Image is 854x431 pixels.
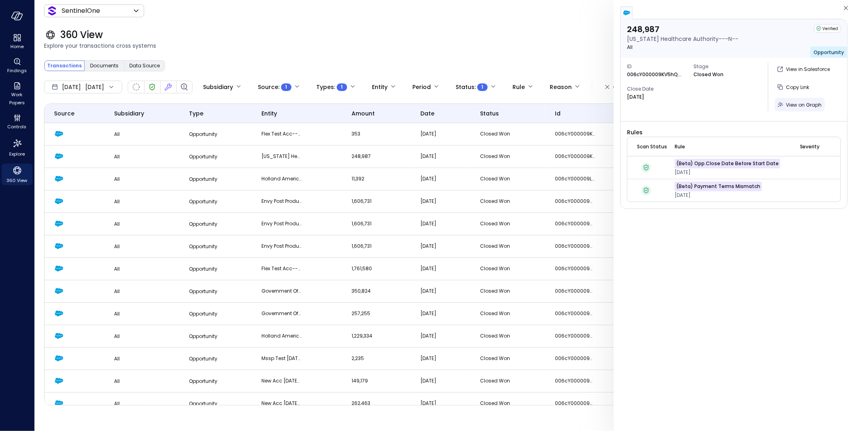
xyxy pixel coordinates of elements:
span: Scan Status [637,143,667,151]
span: Explore [9,150,25,158]
span: Opportunity [189,176,217,182]
img: Salesforce [54,309,64,318]
div: Source : [258,80,291,94]
div: Explore [2,136,32,159]
p: 006cY000009ReQoQAK [555,287,595,295]
p: All [114,287,170,295]
p: Closed Won [480,130,520,138]
p: 006cY000009RkxdQAC [555,310,595,318]
div: Fixed [163,82,173,92]
p: Closed Won [480,265,520,273]
span: Copy Link [786,84,809,91]
span: Explore your transactions cross systems [44,41,844,50]
div: Rule [512,80,525,94]
div: Work Papers [2,80,32,107]
img: Salesforce [54,286,64,296]
p: 006cY000009QDKcQAO [555,265,595,273]
p: Holland America - Princess---N-- [261,175,301,183]
img: Salesforce [54,241,64,251]
div: Home [2,32,32,51]
img: Salesforce [54,354,64,363]
p: 006cY000009KhQEQA0 [555,130,595,138]
p: 006cY000009N3mRQAS [555,197,595,205]
p: All [114,220,170,228]
p: New Acc [DATE]---N-- [261,399,301,407]
p: 257,255 [352,310,392,318]
a: (Beta) Opp.Close Date before Start Date [675,159,781,168]
div: Verified [637,163,655,172]
p: 353 [352,130,392,138]
span: [DATE] [675,192,691,198]
p: [DATE] [420,332,460,340]
span: Stage [693,63,754,71]
img: Salesforce [54,196,64,206]
span: 1 [482,83,484,91]
p: 006cY000009KV5hQAG [555,152,595,160]
p: All [114,377,170,385]
img: Salesforce [54,376,64,386]
p: 006cY000009nGUgQAM [555,377,595,385]
span: Transactions [47,62,82,70]
span: Rules [627,128,841,137]
span: Opportunity [189,378,217,384]
p: [DATE] [420,287,460,295]
span: Opportunity [189,400,217,407]
p: 006cY000009N721QAC [555,242,595,250]
div: Verified [147,82,157,92]
p: [DATE] [420,152,460,160]
p: Closed Won [480,242,520,250]
span: Type [189,109,203,118]
span: Opportunity [189,333,217,340]
div: Verified [637,186,655,195]
a: View on Graph [775,98,825,111]
p: All [114,175,170,183]
p: [DATE] [420,265,460,273]
p: All [114,355,170,363]
p: Envy Post Production Ltd---N-- [261,197,301,205]
span: rule [675,143,685,151]
img: Salesforce [54,264,64,273]
p: Closed Won [693,71,723,79]
button: Copy Link [775,80,812,94]
p: 006cY000009N8kTQAS [555,220,595,228]
p: [DATE] [420,399,460,407]
span: Opportunity [189,221,217,227]
p: 006cY000009KV5hQAG [627,71,683,79]
span: [DATE] [675,169,691,176]
p: Envy Post Production Ltd---N-- [261,220,301,228]
button: View in Salesforce [775,63,833,76]
p: (Beta) Payment Terms mismatch [676,182,760,190]
span: Subsidiary [114,109,144,118]
p: [DATE] [420,220,460,228]
p: 248,987 [627,24,738,34]
span: Documents [90,62,119,70]
span: Opportunity [814,49,844,56]
span: Findings [7,67,27,75]
p: [US_STATE] Healthcare Authority---N-- [261,152,301,160]
p: Envy Post Production Ltd---N-- [261,242,301,250]
span: entity [261,109,277,118]
img: Icon [47,6,57,16]
span: 360 View [7,176,28,184]
p: [DATE] [420,197,460,205]
p: Closed Won [480,310,520,318]
span: Opportunity [189,288,217,295]
span: amount [352,109,375,118]
span: Source [54,109,74,118]
p: Flex test acc---U-- [261,130,301,138]
p: 149,179 [352,377,392,385]
span: Controls [8,123,27,131]
p: 1,606,731 [352,242,392,250]
div: Findings [2,56,32,75]
p: Closed Won [480,220,520,228]
div: Period [412,80,431,94]
span: Opportunity [189,355,217,362]
p: All [114,130,170,138]
div: Controls [2,112,32,132]
p: All [114,265,170,273]
p: Holland America - Princess---N-- [261,332,301,340]
div: Types : [316,80,347,94]
img: Salesforce [54,152,64,161]
span: status [480,109,499,118]
p: Closed Won [480,175,520,183]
